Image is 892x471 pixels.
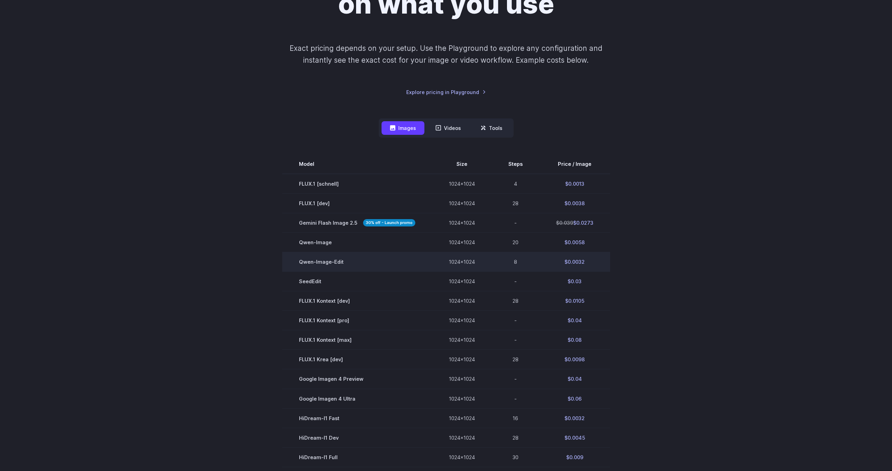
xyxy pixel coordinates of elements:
td: FLUX.1 Kontext [pro] [282,311,432,330]
td: $0.06 [539,389,610,408]
td: HiDream-I1 Full [282,447,432,467]
td: 1024x1024 [432,213,492,233]
td: 20 [492,233,539,252]
td: 1024x1024 [432,350,492,369]
td: FLUX.1 Kontext [dev] [282,291,432,311]
th: Steps [492,154,539,174]
td: 30 [492,447,539,467]
td: 8 [492,252,539,272]
td: FLUX.1 Kontext [max] [282,330,432,350]
td: $0.0032 [539,408,610,428]
td: FLUX.1 [schnell] [282,174,432,194]
td: 1024x1024 [432,408,492,428]
td: - [492,272,539,291]
td: FLUX.1 [dev] [282,194,432,213]
td: $0.0058 [539,233,610,252]
td: 28 [492,194,539,213]
td: 1024x1024 [432,330,492,350]
button: Images [382,121,424,135]
s: $0.039 [556,220,573,226]
td: $0.0273 [539,213,610,233]
td: $0.0013 [539,174,610,194]
td: HiDream-I1 Dev [282,428,432,447]
td: $0.08 [539,330,610,350]
td: - [492,330,539,350]
td: 28 [492,350,539,369]
td: $0.03 [539,272,610,291]
td: 1024x1024 [432,174,492,194]
td: 1024x1024 [432,389,492,408]
td: $0.0032 [539,252,610,272]
td: Qwen-Image-Edit [282,252,432,272]
td: $0.04 [539,311,610,330]
td: - [492,311,539,330]
td: 1024x1024 [432,194,492,213]
td: $0.0105 [539,291,610,311]
td: $0.04 [539,369,610,389]
th: Size [432,154,492,174]
td: 1024x1024 [432,369,492,389]
td: FLUX.1 Krea [dev] [282,350,432,369]
th: Model [282,154,432,174]
th: Price / Image [539,154,610,174]
button: Videos [427,121,469,135]
td: 1024x1024 [432,233,492,252]
td: 16 [492,408,539,428]
button: Tools [472,121,511,135]
strong: 30% off - Launch promo [363,219,415,226]
td: 1024x1024 [432,447,492,467]
td: 1024x1024 [432,272,492,291]
td: HiDream-I1 Fast [282,408,432,428]
td: $0.0098 [539,350,610,369]
td: 1024x1024 [432,311,492,330]
span: Gemini Flash Image 2.5 [299,219,415,227]
td: 4 [492,174,539,194]
td: - [492,369,539,389]
p: Exact pricing depends on your setup. Use the Playground to explore any configuration and instantl... [276,43,616,66]
td: $0.009 [539,447,610,467]
td: Google Imagen 4 Ultra [282,389,432,408]
td: Google Imagen 4 Preview [282,369,432,389]
td: Qwen-Image [282,233,432,252]
td: $0.0038 [539,194,610,213]
td: 28 [492,291,539,311]
td: 1024x1024 [432,291,492,311]
td: 1024x1024 [432,428,492,447]
td: $0.0045 [539,428,610,447]
td: SeedEdit [282,272,432,291]
td: - [492,213,539,233]
td: 28 [492,428,539,447]
td: 1024x1024 [432,252,492,272]
a: Explore pricing in Playground [406,88,486,96]
td: - [492,389,539,408]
